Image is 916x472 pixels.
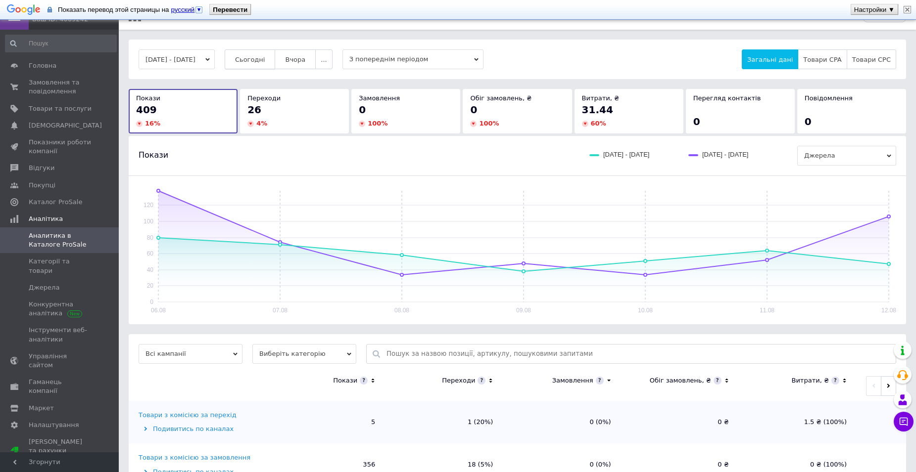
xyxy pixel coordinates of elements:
span: 409 [136,104,157,116]
input: Пошук [5,35,117,52]
text: 120 [144,202,153,209]
span: Категорії та товари [29,257,92,275]
span: русский [171,6,194,13]
text: 0 [150,299,153,305]
span: Виберіть категорію [252,344,356,364]
span: Джерела [29,283,59,292]
span: Маркет [29,404,54,413]
span: Відгуки [29,164,54,172]
span: [PERSON_NAME] та рахунки [29,437,92,465]
button: Чат з покупцем [894,412,914,431]
button: ... [315,49,332,69]
text: 10.08 [638,307,653,314]
div: Переходи [442,376,475,385]
text: 08.08 [394,307,409,314]
button: Загальні дані [742,49,798,69]
span: Перегляд контактів [693,94,761,102]
text: 12.08 [881,307,896,314]
td: 1 (20%) [385,401,503,443]
div: Обіг замовлень, ₴ [650,376,711,385]
span: Покази [139,150,168,161]
span: Замовлення [359,94,400,102]
span: Головна [29,61,56,70]
span: Покупці [29,181,55,190]
div: Покази [333,376,357,385]
div: Товари з комісією за замовлення [139,453,250,462]
div: Подивитись по каналах [139,425,265,433]
span: Вчора [285,56,305,63]
b: Перевести [213,6,247,13]
span: Каталог ProSale [29,198,82,207]
text: 60 [147,250,154,257]
span: Інструменти веб-аналітики [29,326,92,343]
span: Конкурентна аналітика [29,300,92,318]
span: Переходи [247,94,281,102]
span: Загальні дані [747,56,793,63]
span: 26 [247,104,261,116]
span: Показники роботи компанії [29,138,92,156]
text: 09.08 [516,307,531,314]
span: Показать перевод этой страницы на [58,6,205,13]
span: ... [321,56,327,63]
span: [DEMOGRAPHIC_DATA] [29,121,102,130]
span: Товари CPA [803,56,841,63]
span: 0 [693,116,700,128]
span: Аналитика в Каталоге ProSale [29,231,92,249]
span: 0 [805,116,812,128]
span: Покази [136,94,160,102]
span: Налаштування [29,421,79,429]
div: Замовлення [552,376,593,385]
text: 40 [147,266,154,273]
span: Товари та послуги [29,104,92,113]
button: Вчора [275,49,316,69]
text: 20 [147,282,154,289]
span: Управління сайтом [29,352,92,370]
button: Перевести [210,4,250,14]
span: 0 [359,104,366,116]
text: 80 [147,234,154,241]
span: Аналітика [29,215,63,223]
div: Товари з комісією за перехід [139,411,237,420]
span: Замовлення та повідомлення [29,78,92,96]
span: 60 % [591,120,606,127]
a: русский [171,6,203,13]
span: 16 % [145,120,160,127]
td: 1.5 ₴ (100%) [739,401,857,443]
img: Содержание этой защищенной страницы будет передано для перевода в Google через безопасное соедине... [48,6,52,13]
button: [DATE] - [DATE] [139,49,215,69]
span: Повідомлення [805,94,853,102]
span: 31.44 [582,104,613,116]
span: 100 % [368,120,387,127]
span: З попереднім періодом [342,49,483,69]
span: Товари CPC [852,56,891,63]
span: Джерела [797,146,896,166]
td: 5 [267,401,385,443]
span: Обіг замовлень, ₴ [470,94,531,102]
img: Google Переводчик [7,3,41,17]
img: Закрыть [904,6,911,13]
div: Витрати, ₴ [791,376,829,385]
text: 06.08 [151,307,166,314]
button: Товари CPC [847,49,896,69]
span: Всі кампанії [139,344,242,364]
input: Пошук за назвою позиції, артикулу, пошуковими запитами [386,344,891,363]
span: 0 [470,104,477,116]
button: Сьогодні [225,49,276,69]
button: Товари CPA [798,49,847,69]
text: 11.08 [760,307,774,314]
span: Витрати, ₴ [582,94,620,102]
span: 100 % [479,120,499,127]
td: 0 (0%) [503,401,621,443]
td: 0 ₴ [621,401,739,443]
button: Настройки ▼ [851,4,898,14]
text: 07.08 [273,307,288,314]
span: Гаманець компанії [29,378,92,395]
span: 4 % [256,120,267,127]
text: 100 [144,218,153,225]
span: Сьогодні [235,56,265,63]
